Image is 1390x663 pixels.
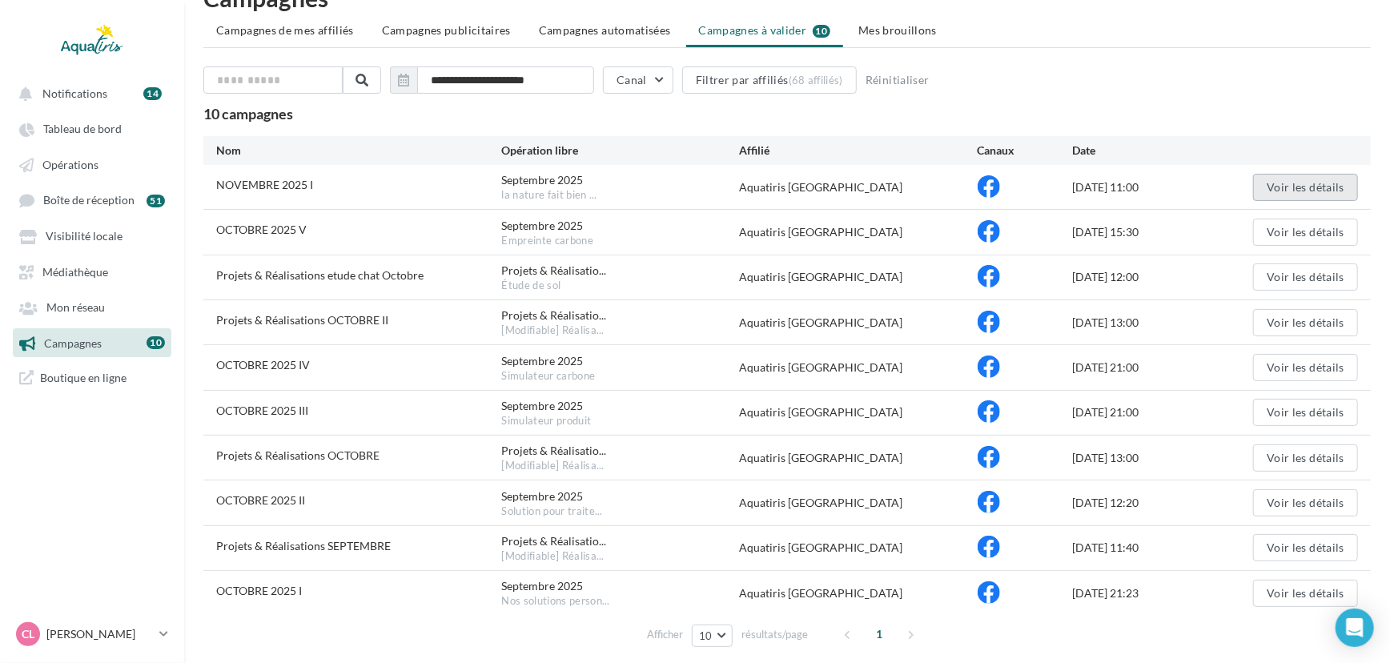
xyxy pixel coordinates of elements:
span: Opérations [42,158,98,171]
span: OCTOBRE 2025 V [216,223,307,236]
div: Septembre 2025 [502,172,584,188]
span: OCTOBRE 2025 IV [216,358,310,372]
button: Réinitialiser [859,70,936,90]
span: Notifications [42,86,107,100]
span: [Modifiable] Réalisa... [502,323,605,338]
a: Campagnes 10 [10,328,175,357]
button: Voir les détails [1253,444,1358,472]
span: résultats/page [741,627,808,642]
div: (68 affiliés) [789,74,843,86]
div: Aquatiris [GEOGRAPHIC_DATA] [740,495,978,511]
button: Voir les détails [1253,219,1358,246]
div: [DATE] 21:00 [1072,404,1215,420]
div: [DATE] 21:00 [1072,360,1215,376]
div: Canaux [978,143,1073,159]
div: Aquatiris [GEOGRAPHIC_DATA] [740,360,978,376]
a: Mon réseau [10,292,175,321]
span: Projets & Réalisations OCTOBRE II [216,313,388,327]
div: Aquatiris [GEOGRAPHIC_DATA] [740,585,978,601]
div: Aquatiris [GEOGRAPHIC_DATA] [740,269,978,285]
a: Boîte de réception 51 [10,185,175,215]
span: Projets & Réalisations OCTOBRE [216,448,380,462]
div: [DATE] 11:00 [1072,179,1215,195]
div: 10 [147,336,165,349]
button: Voir les détails [1253,354,1358,381]
span: 1 [867,621,893,647]
span: Projets & Réalisatio... [502,533,607,549]
div: Affilié [740,143,978,159]
button: Voir les détails [1253,309,1358,336]
button: Voir les détails [1253,174,1358,201]
div: Septembre 2025 [502,353,584,369]
span: Projets & Réalisations SEPTEMBRE [216,539,391,552]
a: Tableau de bord [10,114,175,143]
div: Simulateur carbone [502,369,740,384]
a: Médiathèque [10,257,175,286]
span: Projets & Réalisatio... [502,307,607,323]
button: 10 [692,625,733,647]
button: Canal [603,66,673,94]
div: [DATE] 13:00 [1072,315,1215,331]
button: Voir les détails [1253,534,1358,561]
div: Date [1072,143,1215,159]
a: Boutique en ligne [10,364,175,392]
span: 10 campagnes [203,105,293,123]
a: CL [PERSON_NAME] [13,619,171,649]
button: Voir les détails [1253,399,1358,426]
div: Septembre 2025 [502,578,584,594]
button: Voir les détails [1253,489,1358,516]
span: Nos solutions person... [502,594,610,609]
span: Boîte de réception [43,194,135,207]
div: Septembre 2025 [502,398,584,414]
button: Filtrer par affiliés(68 affiliés) [682,66,857,94]
a: 10 [147,334,165,352]
span: NOVEMBRE 2025 I [216,178,313,191]
span: Médiathèque [42,265,108,279]
div: [DATE] 11:40 [1072,540,1215,556]
span: Solution pour traite... [502,504,603,519]
span: CL [22,626,34,642]
div: [DATE] 12:20 [1072,495,1215,511]
div: Aquatiris [GEOGRAPHIC_DATA] [740,179,978,195]
div: Aquatiris [GEOGRAPHIC_DATA] [740,540,978,556]
div: [DATE] 13:00 [1072,450,1215,466]
span: Afficher [647,627,683,642]
span: [Modifiable] Réalisa... [502,549,605,564]
span: Mes brouillons [858,23,937,37]
button: Voir les détails [1253,263,1358,291]
div: [DATE] 21:23 [1072,585,1215,601]
div: [DATE] 12:00 [1072,269,1215,285]
span: Projets & Réalisations etude chat Octobre [216,268,424,282]
div: Empreinte carbone [502,234,740,248]
div: Étude de sol [502,279,740,293]
div: Opération libre [502,143,740,159]
span: Campagnes de mes affiliés [216,23,354,37]
a: Opérations [10,150,175,179]
div: Simulateur produit [502,414,740,428]
div: Septembre 2025 [502,488,584,504]
div: Aquatiris [GEOGRAPHIC_DATA] [740,450,978,466]
div: Aquatiris [GEOGRAPHIC_DATA] [740,224,978,240]
span: Projets & Réalisatio... [502,443,607,459]
div: Nom [216,143,502,159]
span: OCTOBRE 2025 II [216,493,305,507]
span: Visibilité locale [46,230,123,243]
span: la nature fait bien ... [502,188,597,203]
p: [PERSON_NAME] [46,626,153,642]
span: Campagnes publicitaires [382,23,511,37]
span: OCTOBRE 2025 III [216,404,308,417]
a: Visibilité locale [10,221,175,250]
span: OCTOBRE 2025 I [216,584,302,597]
span: Mon réseau [46,301,105,315]
span: 10 [699,629,713,642]
span: Tableau de bord [43,123,122,136]
div: Septembre 2025 [502,218,584,234]
div: 14 [143,87,162,100]
span: Campagnes [44,336,102,350]
span: [Modifiable] Réalisa... [502,459,605,473]
span: Campagnes automatisées [539,23,671,37]
button: Voir les détails [1253,580,1358,607]
span: Projets & Réalisatio... [502,263,607,279]
div: 51 [147,195,165,207]
span: Boutique en ligne [40,370,127,385]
